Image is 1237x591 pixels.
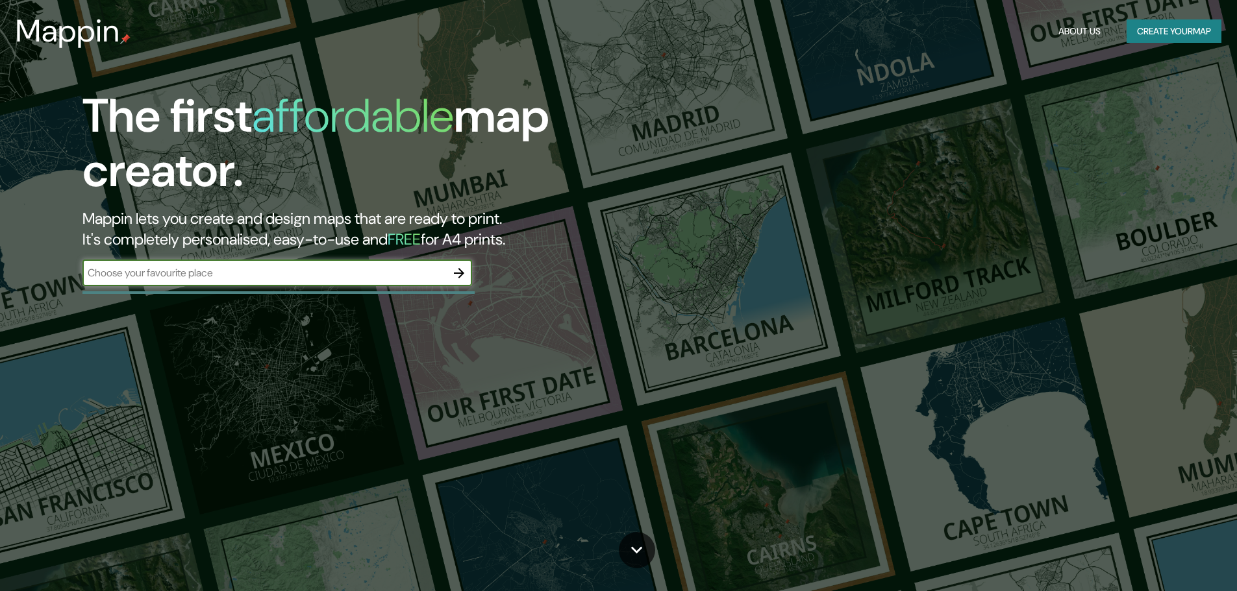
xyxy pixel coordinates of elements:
[82,208,701,250] h2: Mappin lets you create and design maps that are ready to print. It's completely personalised, eas...
[252,86,454,146] h1: affordable
[120,34,131,44] img: mappin-pin
[1127,19,1221,43] button: Create yourmap
[82,89,701,208] h1: The first map creator.
[1053,19,1106,43] button: About Us
[388,229,421,249] h5: FREE
[82,265,446,280] input: Choose your favourite place
[16,13,120,49] h3: Mappin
